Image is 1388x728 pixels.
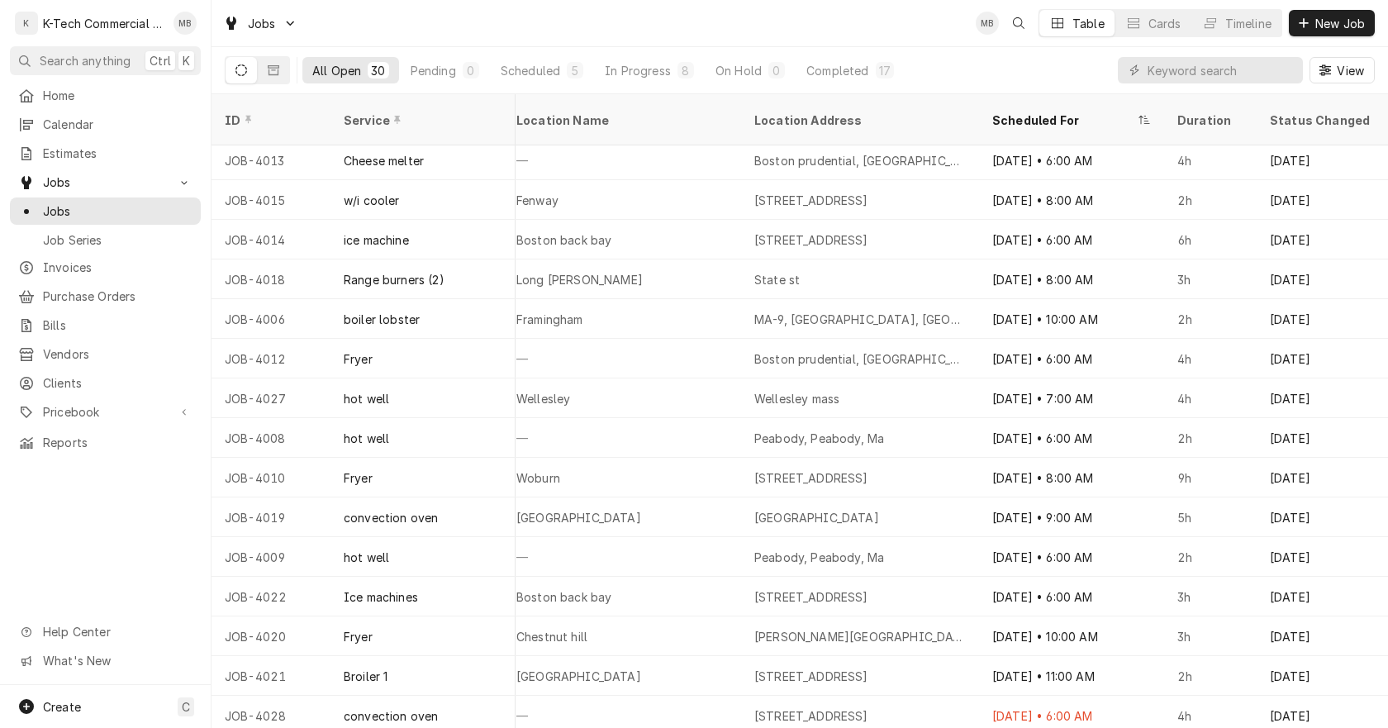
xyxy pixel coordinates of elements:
[516,668,641,685] div: [GEOGRAPHIC_DATA]
[212,180,330,220] div: JOB-4015
[1164,180,1257,220] div: 2h
[10,111,201,138] a: Calendar
[1164,140,1257,180] div: 4h
[754,350,966,368] div: Boston prudential, [GEOGRAPHIC_DATA], [GEOGRAPHIC_DATA]
[43,174,168,191] span: Jobs
[1148,15,1181,32] div: Cards
[979,577,1164,616] div: [DATE] • 6:00 AM
[516,390,570,407] div: Wellesley
[43,231,193,249] span: Job Series
[1148,57,1295,83] input: Keyword search
[1164,458,1257,497] div: 9h
[570,62,580,79] div: 5
[212,299,330,339] div: JOB-4006
[516,311,583,328] div: Framingham
[979,537,1164,577] div: [DATE] • 6:00 AM
[411,62,456,79] div: Pending
[43,288,193,305] span: Purchase Orders
[754,509,879,526] div: [GEOGRAPHIC_DATA]
[1164,378,1257,418] div: 4h
[344,152,424,169] div: Cheese melter
[212,497,330,537] div: JOB-4019
[1164,616,1257,656] div: 3h
[344,549,389,566] div: hot well
[43,345,193,363] span: Vendors
[754,707,868,725] div: [STREET_ADDRESS]
[979,616,1164,656] div: [DATE] • 10:00 AM
[1333,62,1367,79] span: View
[344,390,389,407] div: hot well
[212,656,330,696] div: JOB-4021
[754,628,966,645] div: [PERSON_NAME][GEOGRAPHIC_DATA], [GEOGRAPHIC_DATA]
[43,623,191,640] span: Help Center
[344,271,444,288] div: Range burners (2)
[43,434,193,451] span: Reports
[212,339,330,378] div: JOB-4012
[979,180,1164,220] div: [DATE] • 8:00 AM
[516,271,643,288] div: Long [PERSON_NAME]
[1164,220,1257,259] div: 6h
[344,231,409,249] div: ice machine
[216,10,304,37] a: Go to Jobs
[182,698,190,716] span: C
[150,52,171,69] span: Ctrl
[1310,57,1375,83] button: View
[806,62,868,79] div: Completed
[503,339,741,378] div: —
[754,152,966,169] div: Boston prudential, [GEOGRAPHIC_DATA], [GEOGRAPHIC_DATA]
[754,390,839,407] div: Wellesley mass
[516,628,587,645] div: Chestnut hill
[43,259,193,276] span: Invoices
[754,311,966,328] div: MA-9, [GEOGRAPHIC_DATA], [GEOGRAPHIC_DATA]
[879,62,891,79] div: 17
[1072,15,1105,32] div: Table
[212,378,330,418] div: JOB-4027
[1312,15,1368,32] span: New Job
[516,231,611,249] div: Boston back bay
[43,15,164,32] div: K-Tech Commercial Kitchen Repair & Maintenance
[312,62,361,79] div: All Open
[183,52,190,69] span: K
[10,340,201,368] a: Vendors
[10,398,201,426] a: Go to Pricebook
[10,429,201,456] a: Reports
[212,418,330,458] div: JOB-4008
[1270,112,1376,129] div: Status Changed
[248,15,276,32] span: Jobs
[10,226,201,254] a: Job Series
[1164,656,1257,696] div: 2h
[979,378,1164,418] div: [DATE] • 7:00 AM
[466,62,476,79] div: 0
[344,311,420,328] div: boiler lobster
[43,202,193,220] span: Jobs
[10,169,201,196] a: Go to Jobs
[516,112,725,129] div: Location Name
[1164,537,1257,577] div: 2h
[754,192,868,209] div: [STREET_ADDRESS]
[40,52,131,69] span: Search anything
[344,112,499,129] div: Service
[516,469,560,487] div: Woburn
[10,254,201,281] a: Invoices
[43,374,193,392] span: Clients
[976,12,999,35] div: Mehdi Bazidane's Avatar
[43,700,81,714] span: Create
[15,12,38,35] div: K
[173,12,197,35] div: MB
[10,46,201,75] button: Search anythingCtrlK
[754,469,868,487] div: [STREET_ADDRESS]
[43,652,191,669] span: What's New
[212,577,330,616] div: JOB-4022
[10,283,201,310] a: Purchase Orders
[212,458,330,497] div: JOB-4010
[225,112,314,129] div: ID
[976,12,999,35] div: MB
[371,62,385,79] div: 30
[772,62,782,79] div: 0
[1164,577,1257,616] div: 3h
[754,271,800,288] div: State st
[516,192,559,209] div: Fenway
[754,231,868,249] div: [STREET_ADDRESS]
[43,316,193,334] span: Bills
[212,537,330,577] div: JOB-4009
